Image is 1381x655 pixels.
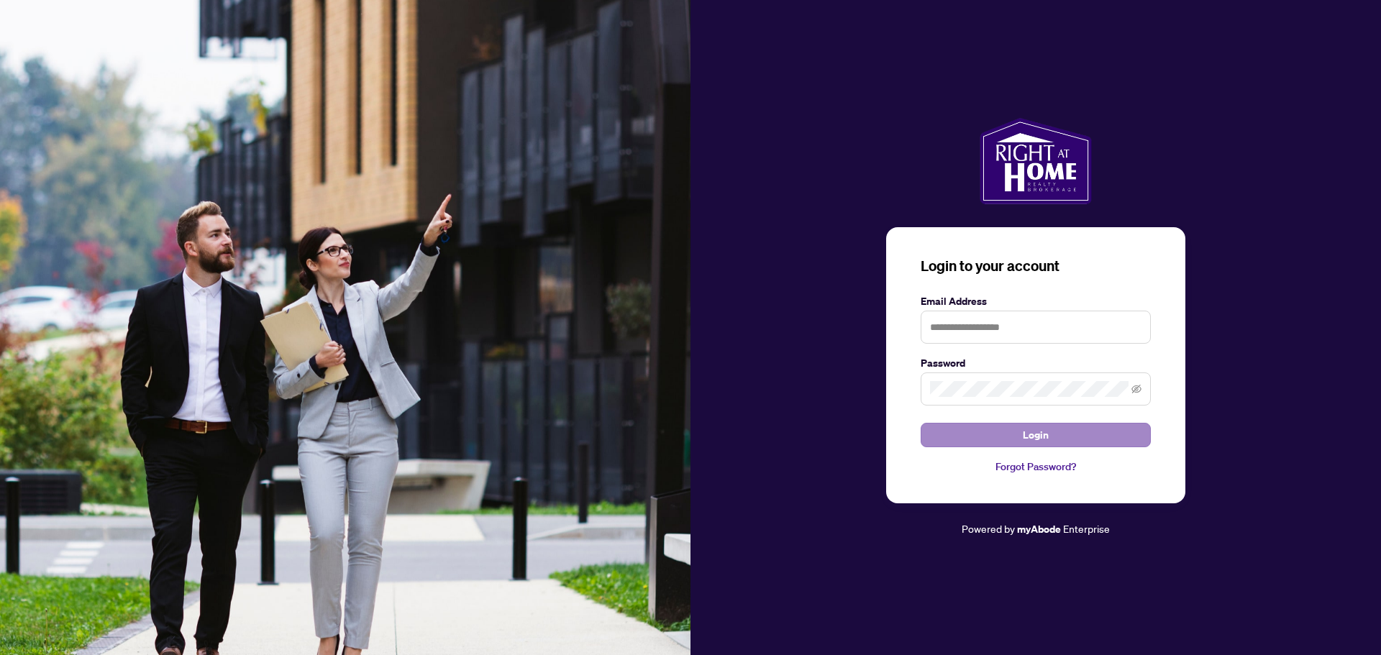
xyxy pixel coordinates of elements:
[1063,522,1110,535] span: Enterprise
[1017,521,1061,537] a: myAbode
[921,355,1151,371] label: Password
[921,459,1151,475] a: Forgot Password?
[921,293,1151,309] label: Email Address
[1023,423,1049,446] span: Login
[921,256,1151,276] h3: Login to your account
[962,522,1015,535] span: Powered by
[1131,384,1141,394] span: eye-invisible
[980,118,1091,204] img: ma-logo
[921,423,1151,447] button: Login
